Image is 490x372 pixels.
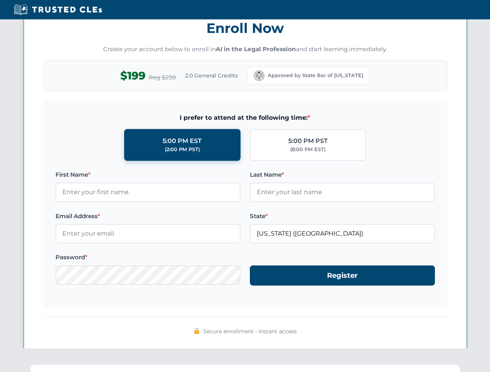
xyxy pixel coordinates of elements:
[290,146,326,153] div: (8:00 PM EST)
[165,146,200,153] div: (2:00 PM PST)
[194,328,200,334] img: 🔒
[268,72,363,79] span: Approved by State Bar of [US_STATE]
[120,67,145,84] span: $199
[203,327,297,336] span: Secure enrollment • Instant access
[216,45,296,53] strong: AI in the Legal Profession
[250,212,435,221] label: State
[55,170,241,179] label: First Name
[250,224,435,243] input: California (CA)
[254,70,265,81] img: California Bar
[250,183,435,202] input: Enter your last name
[43,45,447,54] p: Create your account below to enroll in and start learning immediately.
[43,16,447,40] h3: Enroll Now
[55,113,435,123] span: I prefer to attend at the following time:
[250,265,435,286] button: Register
[163,136,202,146] div: 5:00 PM EST
[55,183,241,202] input: Enter your first name
[55,224,241,243] input: Enter your email
[185,71,238,80] span: 2.0 General Credits
[288,136,328,146] div: 5:00 PM PST
[250,170,435,179] label: Last Name
[12,4,104,15] img: Trusted CLEs
[55,253,241,262] label: Password
[149,73,176,82] span: Reg $299
[55,212,241,221] label: Email Address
